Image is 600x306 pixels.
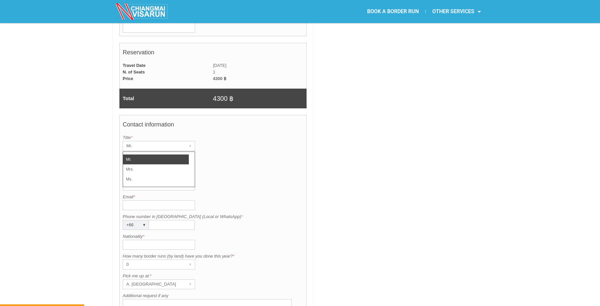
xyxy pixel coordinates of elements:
[119,75,213,82] td: Price
[123,273,303,279] label: Pick me up at:
[213,89,306,108] td: 4300 ฿
[123,174,189,184] li: Ms.
[123,164,189,174] li: Mrs.
[213,62,306,69] td: [DATE]
[123,280,182,289] div: A. [GEOGRAPHIC_DATA]
[123,220,136,230] div: +66
[123,174,303,181] label: Last name
[361,4,425,19] a: BOOK A BORDER RUN
[123,253,303,260] label: How many border runs (by land) have you done this year?
[123,141,182,151] div: Mr.
[123,134,303,141] label: Title
[123,233,303,240] label: Nationality
[186,260,195,269] div: ▾
[213,69,306,75] td: 1
[426,4,488,19] a: OTHER SERVICES
[123,292,303,299] label: Additional request if any
[123,154,189,164] li: Mr.
[123,154,303,161] label: First name
[119,69,213,75] td: N. of Seats
[123,118,303,134] h4: Contact information
[123,260,182,269] div: 0
[119,62,213,69] td: Travel Date
[300,4,488,19] nav: Menu
[123,194,303,200] label: Email
[186,280,195,289] div: ▾
[213,75,306,82] td: 4300 ฿
[139,220,149,230] div: ▾
[123,46,303,62] h4: Reservation
[123,213,303,220] label: Phone number in [GEOGRAPHIC_DATA] (Local or WhatsApp)
[119,89,213,108] td: Total
[186,141,195,151] div: ▾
